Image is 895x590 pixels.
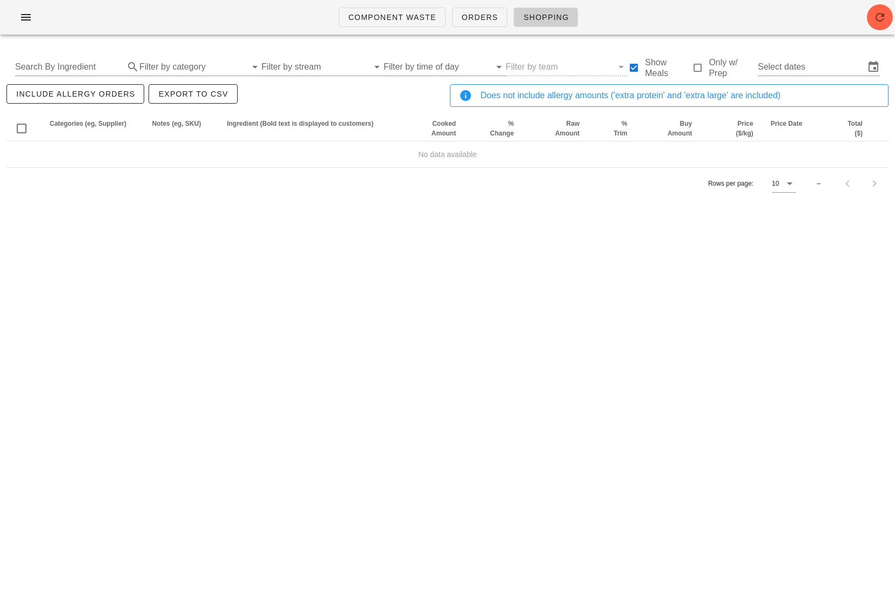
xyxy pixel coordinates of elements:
label: Only w/ Prep [709,57,758,79]
span: % Trim [614,120,627,137]
div: Rows per page: [708,168,796,199]
th: % Change: Not sorted. Activate to sort ascending. [465,116,522,141]
span: Notes (eg, SKU) [152,120,201,127]
button: include allergy orders [6,84,144,104]
div: 10Rows per page: [772,175,796,192]
span: Component Waste [348,13,436,22]
th: Total ($): Not sorted. Activate to sort ascending. [820,116,871,141]
span: Ingredient (Bold text is displayed to customers) [227,120,373,127]
span: include allergy orders [16,90,135,98]
a: Component Waste [339,8,446,27]
span: Total ($) [847,120,863,137]
th: Raw Amount: Not sorted. Activate to sort ascending. [522,116,588,141]
span: Orders [461,13,499,22]
th: Cooked Amount: Not sorted. Activate to sort ascending. [389,116,465,141]
span: Raw Amount [555,120,580,137]
div: Filter by time of day [383,58,506,76]
button: Export to CSV [149,84,237,104]
label: Show Meals [645,57,691,79]
span: Cooked Amount [432,120,456,137]
span: Price Date [771,120,803,127]
div: Filter by stream [261,58,383,76]
a: Shopping [514,8,578,27]
span: Buy Amount [668,120,692,137]
th: % Trim: Not sorted. Activate to sort ascending. [588,116,636,141]
span: Shopping [523,13,569,22]
th: Price ($/kg): Not sorted. Activate to sort ascending. [701,116,762,141]
span: Export to CSV [158,90,228,98]
span: Price ($/kg) [736,120,753,137]
td: No data available [6,141,889,167]
th: Buy Amount: Not sorted. Activate to sort ascending. [636,116,701,141]
div: – [817,179,820,188]
th: Notes (eg, SKU): Not sorted. Activate to sort ascending. [143,116,218,141]
th: Ingredient (Bold text is displayed to customers): Not sorted. Activate to sort ascending. [218,116,388,141]
span: % Change [490,120,514,137]
th: Price Date: Not sorted. Activate to sort ascending. [762,116,820,141]
a: Orders [452,8,508,27]
th: Categories (eg, Supplier): Not sorted. Activate to sort ascending. [41,116,143,141]
div: Does not include allergy amounts ('extra protein' and 'extra large' are included) [481,89,880,102]
div: 10 [772,179,779,188]
div: Filter by category [139,58,261,76]
span: Categories (eg, Supplier) [50,120,126,127]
